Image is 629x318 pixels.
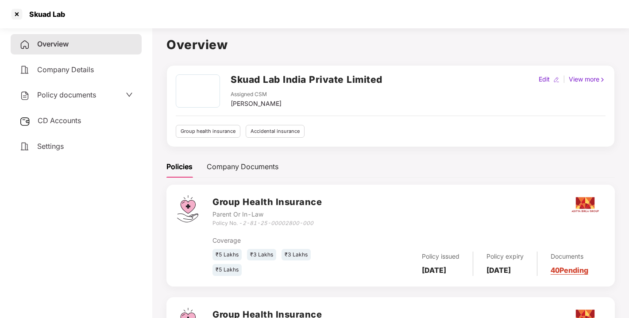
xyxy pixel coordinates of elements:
[567,74,607,84] div: View more
[19,39,30,50] img: svg+xml;base64,PHN2ZyB4bWxucz0iaHR0cDovL3d3dy53My5vcmcvMjAwMC9zdmciIHdpZHRoPSIyNCIgaGVpZ2h0PSIyNC...
[212,219,322,228] div: Policy No. -
[207,161,278,172] div: Company Documents
[486,252,524,261] div: Policy expiry
[231,99,282,109] div: [PERSON_NAME]
[599,77,606,83] img: rightIcon
[38,116,81,125] span: CD Accounts
[570,189,601,220] img: aditya.png
[166,35,615,54] h1: Overview
[231,72,382,87] h2: Skuad Lab India Private Limited
[19,116,31,127] img: svg+xml;base64,PHN2ZyB3aWR0aD0iMjUiIGhlaWdodD0iMjQiIHZpZXdCb3g9IjAgMCAyNSAyNCIgZmlsbD0ibm9uZSIgeG...
[212,195,322,209] h3: Group Health Insurance
[551,252,588,261] div: Documents
[243,220,313,226] i: 2-81-25-00002800-000
[422,266,446,275] b: [DATE]
[247,249,276,261] div: ₹3 Lakhs
[537,74,552,84] div: Edit
[177,195,198,222] img: svg+xml;base64,PHN2ZyB4bWxucz0iaHR0cDovL3d3dy53My5vcmcvMjAwMC9zdmciIHdpZHRoPSI0Ny43MTQiIGhlaWdodD...
[212,264,242,276] div: ₹5 Lakhs
[166,161,193,172] div: Policies
[19,90,30,101] img: svg+xml;base64,PHN2ZyB4bWxucz0iaHR0cDovL3d3dy53My5vcmcvMjAwMC9zdmciIHdpZHRoPSIyNCIgaGVpZ2h0PSIyNC...
[551,266,588,275] a: 40 Pending
[561,74,567,84] div: |
[37,142,64,151] span: Settings
[246,125,305,138] div: Accidental insurance
[212,249,242,261] div: ₹5 Lakhs
[176,125,240,138] div: Group health insurance
[282,249,311,261] div: ₹3 Lakhs
[212,209,322,219] div: Parent Or In-Law
[37,65,94,74] span: Company Details
[24,10,65,19] div: Skuad Lab
[126,91,133,98] span: down
[422,252,459,261] div: Policy issued
[19,65,30,75] img: svg+xml;base64,PHN2ZyB4bWxucz0iaHR0cDovL3d3dy53My5vcmcvMjAwMC9zdmciIHdpZHRoPSIyNCIgaGVpZ2h0PSIyNC...
[212,236,343,245] div: Coverage
[37,39,69,48] span: Overview
[37,90,96,99] span: Policy documents
[231,90,282,99] div: Assigned CSM
[19,141,30,152] img: svg+xml;base64,PHN2ZyB4bWxucz0iaHR0cDovL3d3dy53My5vcmcvMjAwMC9zdmciIHdpZHRoPSIyNCIgaGVpZ2h0PSIyNC...
[486,266,511,275] b: [DATE]
[553,77,560,83] img: editIcon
